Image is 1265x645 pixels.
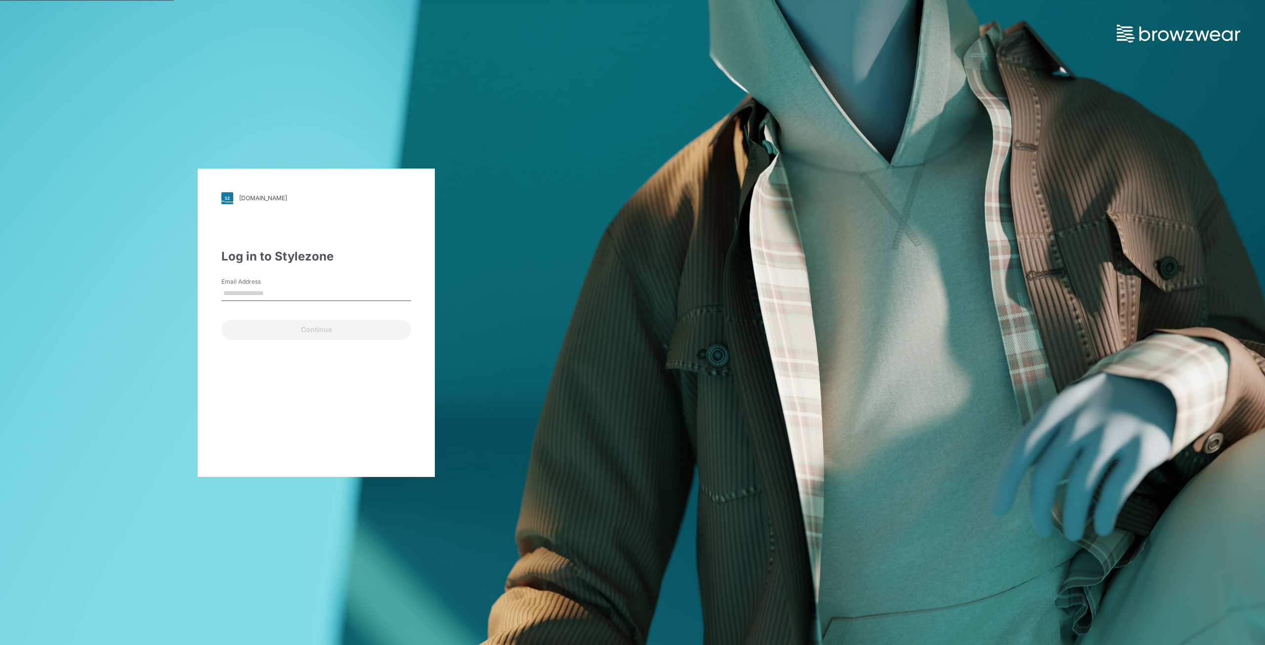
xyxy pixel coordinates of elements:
[239,194,287,202] div: [DOMAIN_NAME]
[221,192,411,204] a: [DOMAIN_NAME]
[221,277,291,286] label: Email Address
[221,248,411,265] div: Log in to Stylezone
[221,192,233,204] img: svg+xml;base64,PHN2ZyB3aWR0aD0iMjgiIGhlaWdodD0iMjgiIHZpZXdCb3g9IjAgMCAyOCAyOCIgZmlsbD0ibm9uZSIgeG...
[1117,25,1240,43] img: browzwear-logo.73288ffb.svg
